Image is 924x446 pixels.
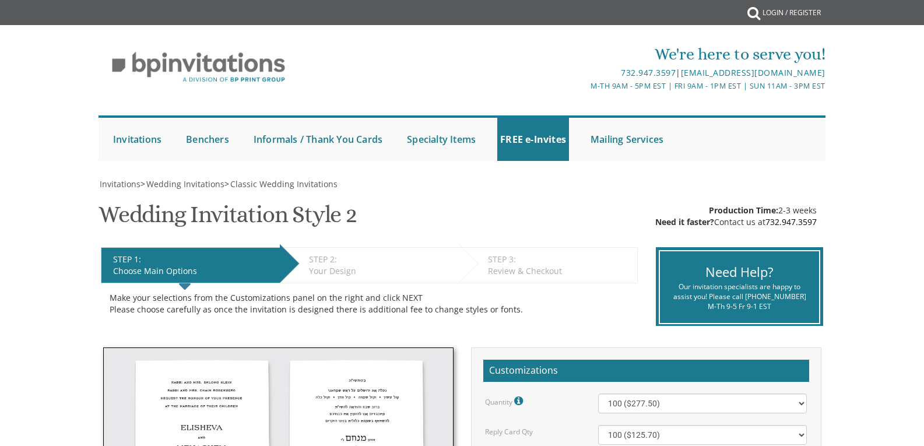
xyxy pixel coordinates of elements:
div: Review & Checkout [488,265,631,277]
span: Need it faster? [655,216,714,227]
span: Classic Wedding Invitations [230,178,338,189]
div: 2-3 weeks Contact us at [655,205,817,228]
span: > [224,178,338,189]
label: Quantity [485,394,526,409]
div: STEP 1: [113,254,274,265]
div: M-Th 9am - 5pm EST | Fri 9am - 1pm EST | Sun 11am - 3pm EST [342,80,825,92]
a: 732.947.3597 [765,216,817,227]
a: 732.947.3597 [621,67,676,78]
label: Reply Card Qty [485,427,533,437]
a: Invitations [110,118,164,161]
a: Invitations [99,178,140,189]
span: Invitations [100,178,140,189]
a: Classic Wedding Invitations [229,178,338,189]
a: Wedding Invitations [145,178,224,189]
img: BP Invitation Loft [99,43,298,92]
div: Our invitation specialists are happy to assist you! Please call [PHONE_NUMBER] M-Th 9-5 Fr 9-1 EST [669,282,810,311]
div: We're here to serve you! [342,43,825,66]
span: > [140,178,224,189]
div: Make your selections from the Customizations panel on the right and click NEXT Please choose care... [110,292,629,315]
h2: Customizations [483,360,809,382]
div: | [342,66,825,80]
a: FREE e-Invites [497,118,569,161]
a: Informals / Thank You Cards [251,118,385,161]
div: Your Design [309,265,453,277]
span: Production Time: [709,205,778,216]
a: [EMAIL_ADDRESS][DOMAIN_NAME] [681,67,825,78]
span: Wedding Invitations [146,178,224,189]
a: Benchers [183,118,232,161]
div: Choose Main Options [113,265,274,277]
div: STEP 3: [488,254,631,265]
a: Specialty Items [404,118,479,161]
div: Need Help? [669,263,810,281]
h1: Wedding Invitation Style 2 [99,202,357,236]
a: Mailing Services [588,118,666,161]
div: STEP 2: [309,254,453,265]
